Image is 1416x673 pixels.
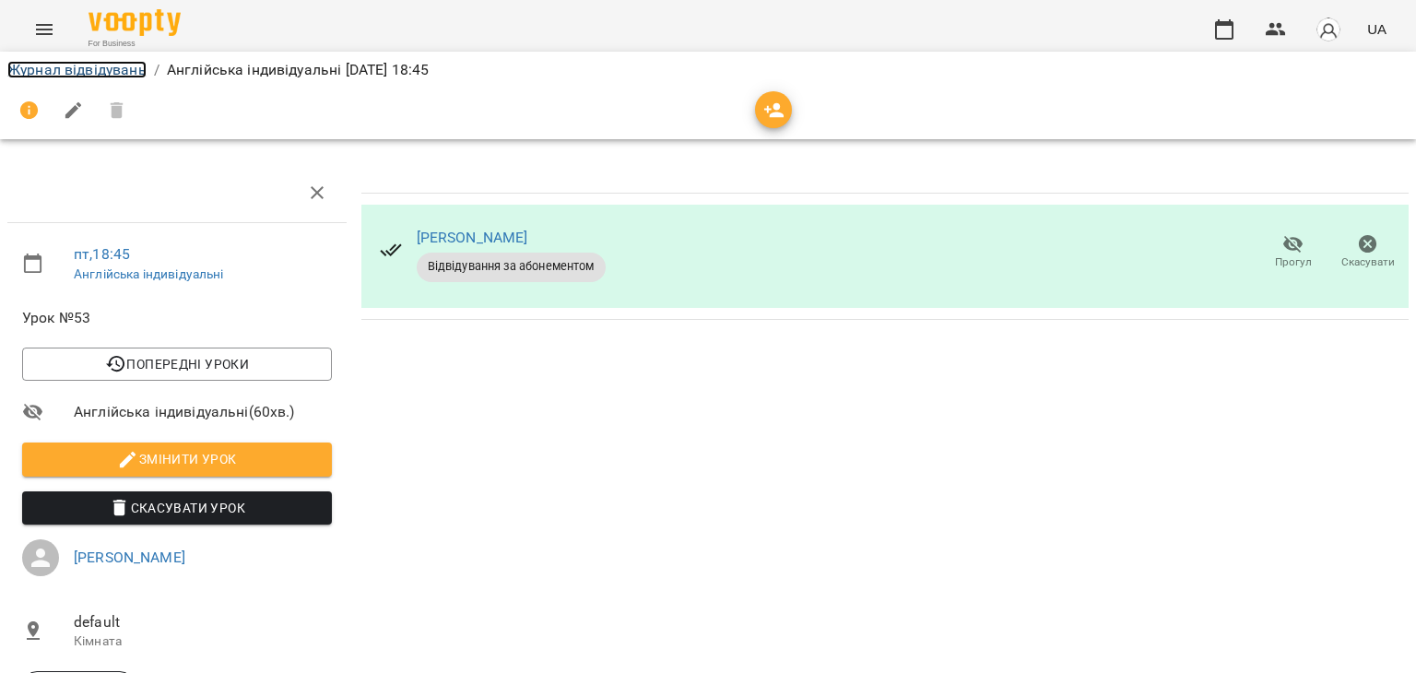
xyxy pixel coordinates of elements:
span: Скасувати Урок [37,497,317,519]
span: Попередні уроки [37,353,317,375]
span: Скасувати [1341,254,1395,270]
span: Змінити урок [37,448,317,470]
nav: breadcrumb [7,59,1409,81]
p: Кімната [74,632,332,651]
button: Скасувати [1330,227,1405,278]
a: [PERSON_NAME] [74,549,185,566]
li: / [154,59,159,81]
span: UA [1367,19,1386,39]
span: Прогул [1275,254,1312,270]
button: Попередні уроки [22,348,332,381]
img: avatar_s.png [1316,17,1341,42]
span: Відвідування за абонементом [417,258,606,275]
a: [PERSON_NAME] [417,229,528,246]
img: Voopty Logo [88,9,181,36]
button: UA [1360,12,1394,46]
p: Англійська індивідуальні [DATE] 18:45 [167,59,429,81]
button: Змінити урок [22,443,332,476]
button: Скасувати Урок [22,491,332,525]
button: Прогул [1256,227,1330,278]
span: For Business [88,38,181,50]
a: пт , 18:45 [74,245,130,263]
a: Англійська індивідуальні [74,266,224,281]
span: Англійська індивідуальні ( 60 хв. ) [74,401,332,423]
button: Menu [22,7,66,52]
span: default [74,611,332,633]
a: Журнал відвідувань [7,61,147,78]
span: Урок №53 [22,307,332,329]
